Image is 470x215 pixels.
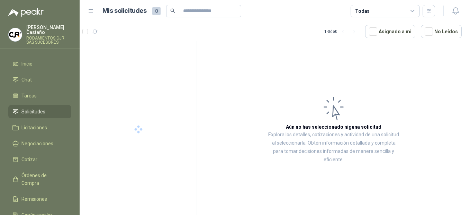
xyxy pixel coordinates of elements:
a: Inicio [8,57,71,70]
h1: Mis solicitudes [102,6,147,16]
span: Negociaciones [21,140,53,147]
div: 1 - 0 de 0 [324,26,360,37]
p: [PERSON_NAME] Castaño [26,25,71,35]
span: Órdenes de Compra [21,172,65,187]
a: Tareas [8,89,71,102]
span: Licitaciones [21,124,47,131]
button: No Leídos [421,25,462,38]
a: Solicitudes [8,105,71,118]
a: Órdenes de Compra [8,169,71,190]
button: Asignado a mi [365,25,415,38]
span: search [170,8,175,13]
span: Tareas [21,92,37,100]
a: Chat [8,73,71,86]
img: Company Logo [9,28,22,41]
img: Logo peakr [8,8,44,17]
span: Inicio [21,60,33,68]
a: Remisiones [8,192,71,206]
p: Explora los detalles, cotizaciones y actividad de una solicitud al seleccionarla. Obtén informaci... [266,131,401,164]
h3: Aún no has seleccionado niguna solicitud [286,123,381,131]
span: Cotizar [21,156,37,163]
span: Solicitudes [21,108,45,115]
a: Negociaciones [8,137,71,150]
span: Chat [21,76,32,84]
div: Todas [355,7,370,15]
p: RODAMIENTOS CJR SAS SUCESORES [26,36,71,44]
a: Cotizar [8,153,71,166]
span: Remisiones [21,195,47,203]
a: Licitaciones [8,121,71,134]
span: 0 [152,7,161,15]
